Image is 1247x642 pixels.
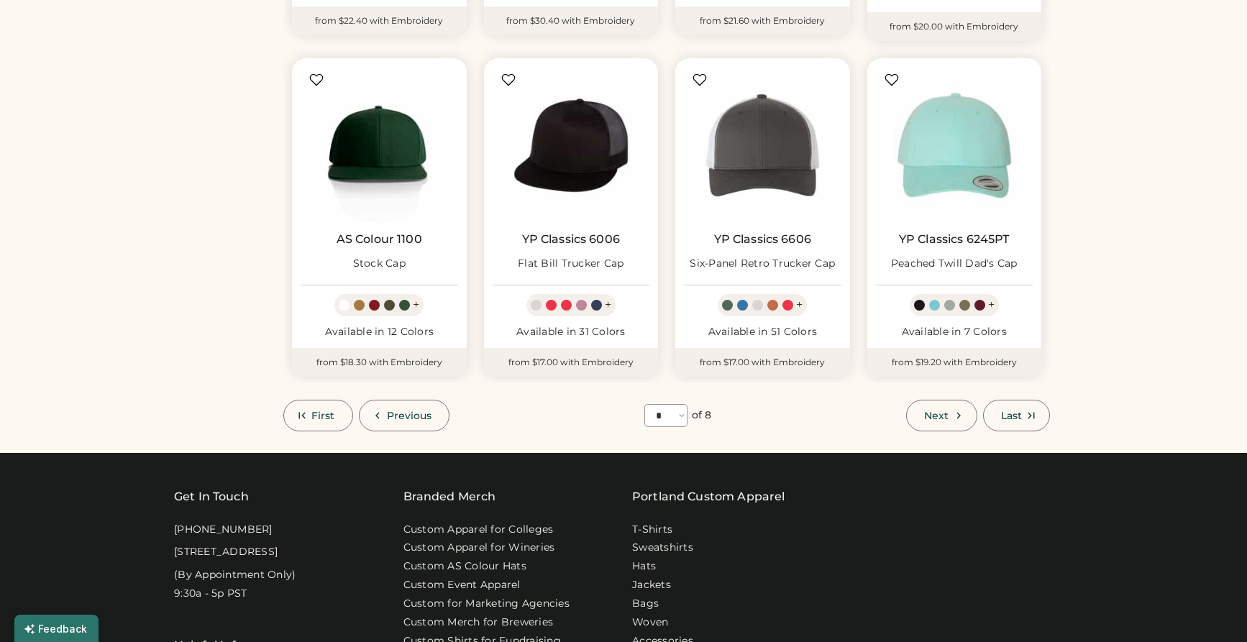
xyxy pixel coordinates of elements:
div: 9:30a - 5p PST [174,587,247,601]
a: Custom AS Colour Hats [403,559,526,574]
div: from $17.00 with Embroidery [675,348,850,377]
div: from $18.30 with Embroidery [292,348,467,377]
a: YP Classics 6006 [522,232,620,247]
span: Next [924,411,949,421]
a: Bags [632,597,659,611]
div: Six-Panel Retro Trucker Cap [690,257,835,271]
button: Next [906,400,977,431]
a: Custom Event Apparel [403,578,521,592]
div: Available in 31 Colors [493,325,650,339]
div: Available in 12 Colors [301,325,458,339]
button: Previous [359,400,450,431]
a: YP Classics 6245PT [899,232,1010,247]
div: Available in 51 Colors [684,325,841,339]
div: [STREET_ADDRESS] [174,545,278,559]
a: Jackets [632,578,671,592]
div: Get In Touch [174,488,249,505]
a: Custom Apparel for Wineries [403,541,555,555]
div: from $22.40 with Embroidery [292,6,467,35]
a: Custom Merch for Breweries [403,615,554,630]
div: from $30.40 with Embroidery [484,6,659,35]
a: Custom Apparel for Colleges [403,523,554,537]
img: AS Colour 1100 Stock Cap [301,67,458,224]
a: AS Colour 1100 [337,232,422,247]
a: Portland Custom Apparel [632,488,785,505]
div: of 8 [692,408,711,423]
a: Woven [632,615,668,630]
div: Branded Merch [403,488,496,505]
div: from $17.00 with Embroidery [484,348,659,377]
div: Available in 7 Colors [876,325,1033,339]
div: Flat Bill Trucker Cap [518,257,623,271]
div: from $19.20 with Embroidery [867,348,1042,377]
div: [PHONE_NUMBER] [174,523,273,537]
div: + [605,297,611,313]
a: YP Classics 6606 [714,232,811,247]
div: + [796,297,803,313]
img: YP Classics 6606 Six-Panel Retro Trucker Cap [684,67,841,224]
div: + [413,297,419,313]
button: Last [983,400,1050,431]
img: YP Classics 6245PT Peached Twill Dad's Cap [876,67,1033,224]
button: First [283,400,353,431]
div: from $20.00 with Embroidery [867,12,1042,41]
div: Stock Cap [353,257,406,271]
span: Last [1001,411,1022,421]
span: Previous [387,411,432,421]
div: Peached Twill Dad's Cap [891,257,1018,271]
div: + [988,297,995,313]
a: Custom for Marketing Agencies [403,597,570,611]
div: from $21.60 with Embroidery [675,6,850,35]
span: First [311,411,335,421]
div: (By Appointment Only) [174,568,296,582]
img: YP Classics 6006 Flat Bill Trucker Cap [493,67,650,224]
a: Sweatshirts [632,541,693,555]
a: T-Shirts [632,523,672,537]
a: Hats [632,559,656,574]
